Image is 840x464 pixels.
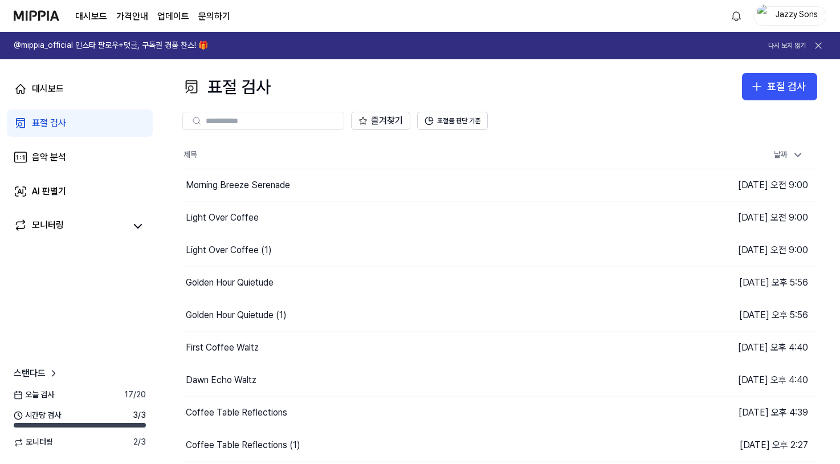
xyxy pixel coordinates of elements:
img: 알림 [729,9,743,23]
a: 스탠다드 [14,367,59,380]
div: 대시보드 [32,82,64,96]
td: [DATE] 오후 5:56 [659,299,818,331]
div: 표절 검사 [182,73,271,100]
div: Golden Hour Quietude [186,276,274,290]
span: 3 / 3 [133,410,146,421]
span: 모니터링 [14,437,53,448]
td: [DATE] 오후 4:40 [659,331,818,364]
button: 가격안내 [116,10,148,23]
span: 스탠다드 [14,367,46,380]
a: AI 판별기 [7,178,153,205]
td: [DATE] 오후 4:39 [659,396,818,429]
td: [DATE] 오전 9:00 [659,201,818,234]
button: 다시 보지 않기 [768,41,806,51]
td: [DATE] 오후 2:27 [659,429,818,461]
a: 대시보드 [7,75,153,103]
a: 대시보드 [75,10,107,23]
div: Golden Hour Quietude (1) [186,308,287,322]
div: Light Over Coffee (1) [186,243,272,257]
div: Coffee Table Reflections [186,406,287,420]
div: 모니터링 [32,218,64,234]
a: 모니터링 [14,218,125,234]
div: Coffee Table Reflections (1) [186,438,300,452]
div: First Coffee Waltz [186,341,259,355]
img: profile [757,5,771,27]
div: Morning Breeze Serenade [186,178,290,192]
div: 표절 검사 [767,79,806,95]
span: 2 / 3 [133,437,146,448]
button: profileJazzy Sons [753,6,826,26]
td: [DATE] 오전 9:00 [659,169,818,201]
a: 음악 분석 [7,144,153,171]
span: 오늘 검사 [14,389,54,401]
td: [DATE] 오전 9:00 [659,234,818,266]
a: 표절 검사 [7,109,153,137]
button: 즐겨찾기 [351,112,410,130]
h1: @mippia_official 인스타 팔로우+댓글, 구독권 경품 찬스! 🎁 [14,40,208,51]
button: 표절률 판단 기준 [417,112,488,130]
a: 업데이트 [157,10,189,23]
td: [DATE] 오후 5:56 [659,266,818,299]
div: Light Over Coffee [186,211,259,225]
div: Jazzy Sons [774,9,819,22]
div: AI 판별기 [32,185,66,198]
div: 음악 분석 [32,150,66,164]
button: 표절 검사 [742,73,817,100]
a: 문의하기 [198,10,230,23]
span: 시간당 검사 [14,410,61,421]
th: 제목 [182,141,659,169]
div: 표절 검사 [32,116,66,130]
div: 날짜 [769,146,808,164]
span: 17 / 20 [124,389,146,401]
td: [DATE] 오후 4:40 [659,364,818,396]
div: Dawn Echo Waltz [186,373,256,387]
